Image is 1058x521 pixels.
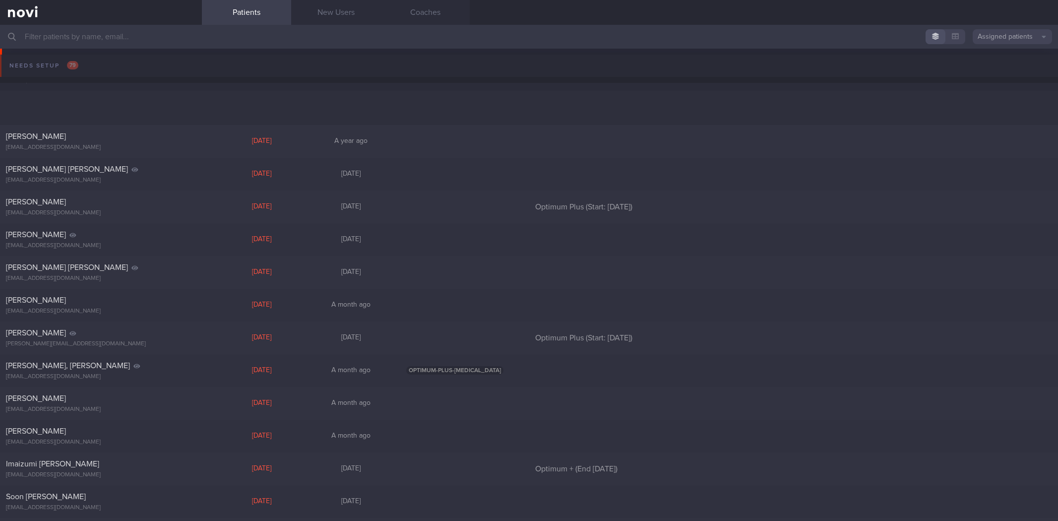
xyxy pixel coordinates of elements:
div: A year ago [306,137,395,146]
div: [DATE] [217,366,306,375]
div: [DATE] [306,333,395,342]
span: Imaizumi [PERSON_NAME] [6,460,99,468]
span: [PERSON_NAME] [6,296,66,304]
div: [DATE] [306,268,395,277]
div: [DATE] [217,432,306,441]
div: [EMAIL_ADDRESS][DOMAIN_NAME] [6,242,196,250]
div: [EMAIL_ADDRESS][DOMAIN_NAME] [6,209,196,217]
div: [DATE] [217,170,306,179]
span: [PERSON_NAME] [6,231,66,239]
div: A month ago [306,366,395,375]
div: A month ago [306,399,395,408]
span: Soon [PERSON_NAME] [6,493,86,501]
div: [EMAIL_ADDRESS][DOMAIN_NAME] [6,177,196,184]
div: [DATE] [306,497,395,506]
span: [PERSON_NAME], [PERSON_NAME] [6,362,130,370]
div: [DATE] [217,399,306,408]
div: Optimum Plus (Start: [DATE]) [529,333,1058,343]
div: [DATE] [217,235,306,244]
div: A month ago [306,301,395,310]
div: Needs setup [7,59,81,72]
span: [PERSON_NAME] [6,427,66,435]
div: [DATE] [217,497,306,506]
div: [DATE] [217,202,306,211]
span: [PERSON_NAME] [PERSON_NAME] [6,165,128,173]
span: [PERSON_NAME] [6,198,66,206]
div: [EMAIL_ADDRESS][DOMAIN_NAME] [6,406,196,413]
div: [EMAIL_ADDRESS][DOMAIN_NAME] [6,471,196,479]
span: OPTIMUM-PLUS-[MEDICAL_DATA] [406,366,503,375]
span: 79 [67,61,78,69]
div: [EMAIL_ADDRESS][DOMAIN_NAME] [6,144,196,151]
span: [PERSON_NAME] [PERSON_NAME] [6,263,128,271]
span: [PERSON_NAME] [6,329,66,337]
div: A month ago [306,432,395,441]
div: Optimum + (End [DATE]) [529,464,1058,474]
div: [DATE] [217,137,306,146]
div: Optimum Plus (Start: [DATE]) [529,202,1058,212]
div: [EMAIL_ADDRESS][DOMAIN_NAME] [6,275,196,282]
div: [DATE] [217,333,306,342]
div: [DATE] [306,170,395,179]
div: [DATE] [217,301,306,310]
div: [EMAIL_ADDRESS][DOMAIN_NAME] [6,308,196,315]
span: [PERSON_NAME] [6,394,66,402]
div: [EMAIL_ADDRESS][DOMAIN_NAME] [6,373,196,381]
div: [DATE] [306,464,395,473]
div: [EMAIL_ADDRESS][DOMAIN_NAME] [6,504,196,512]
button: Assigned patients [973,29,1052,44]
div: [DATE] [217,268,306,277]
div: [EMAIL_ADDRESS][DOMAIN_NAME] [6,439,196,446]
div: [PERSON_NAME][EMAIL_ADDRESS][DOMAIN_NAME] [6,340,196,348]
div: [DATE] [306,202,395,211]
span: [PERSON_NAME] [6,132,66,140]
div: [DATE] [306,235,395,244]
div: [DATE] [217,464,306,473]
